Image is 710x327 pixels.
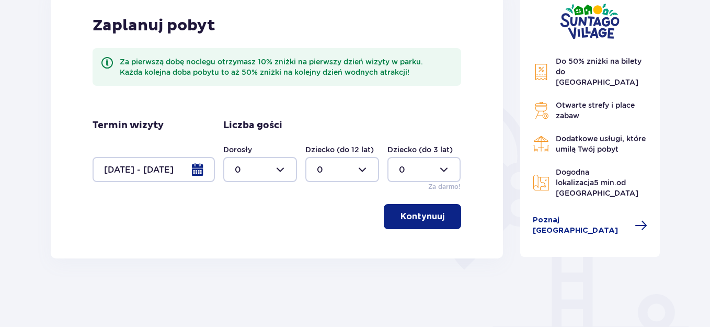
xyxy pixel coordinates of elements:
a: Poznaj [GEOGRAPHIC_DATA] [533,215,648,236]
p: Termin wizyty [93,119,164,132]
span: Do 50% zniżki na bilety do [GEOGRAPHIC_DATA] [556,57,642,86]
span: 5 min. [594,178,616,187]
label: Dziecko (do 3 lat) [387,144,453,155]
span: Dodatkowe usługi, które umilą Twój pobyt [556,134,646,153]
span: Otwarte strefy i place zabaw [556,101,635,120]
span: Poznaj [GEOGRAPHIC_DATA] [533,215,629,236]
label: Dorosły [223,144,252,155]
p: Zaplanuj pobyt [93,16,215,36]
span: Dogodna lokalizacja od [GEOGRAPHIC_DATA] [556,168,638,197]
img: Discount Icon [533,63,549,81]
img: Suntago Village [560,3,620,39]
div: Za pierwszą dobę noclegu otrzymasz 10% zniżki na pierwszy dzień wizyty w parku. Każda kolejna dob... [120,57,453,77]
p: Za darmo! [428,182,461,191]
img: Restaurant Icon [533,136,549,152]
p: Liczba gości [223,119,282,132]
button: Kontynuuj [384,204,461,229]
p: Kontynuuj [400,211,444,222]
img: Grill Icon [533,102,549,119]
img: Map Icon [533,174,549,191]
label: Dziecko (do 12 lat) [305,144,374,155]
